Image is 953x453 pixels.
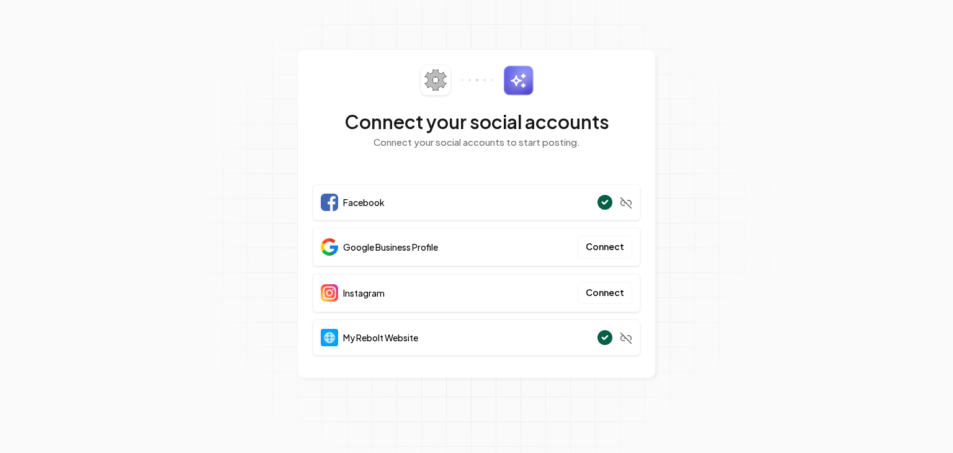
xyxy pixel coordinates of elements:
[321,194,338,211] img: Facebook
[503,65,534,96] img: sparkles.svg
[313,135,640,150] p: Connect your social accounts to start posting.
[461,79,493,81] img: connector-dots.svg
[343,331,418,344] span: My Rebolt Website
[343,196,385,209] span: Facebook
[343,287,385,299] span: Instagram
[321,329,338,346] img: Website
[313,110,640,133] h2: Connect your social accounts
[578,236,632,258] button: Connect
[343,241,438,253] span: Google Business Profile
[578,282,632,304] button: Connect
[321,238,338,256] img: Google
[321,284,338,302] img: Instagram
